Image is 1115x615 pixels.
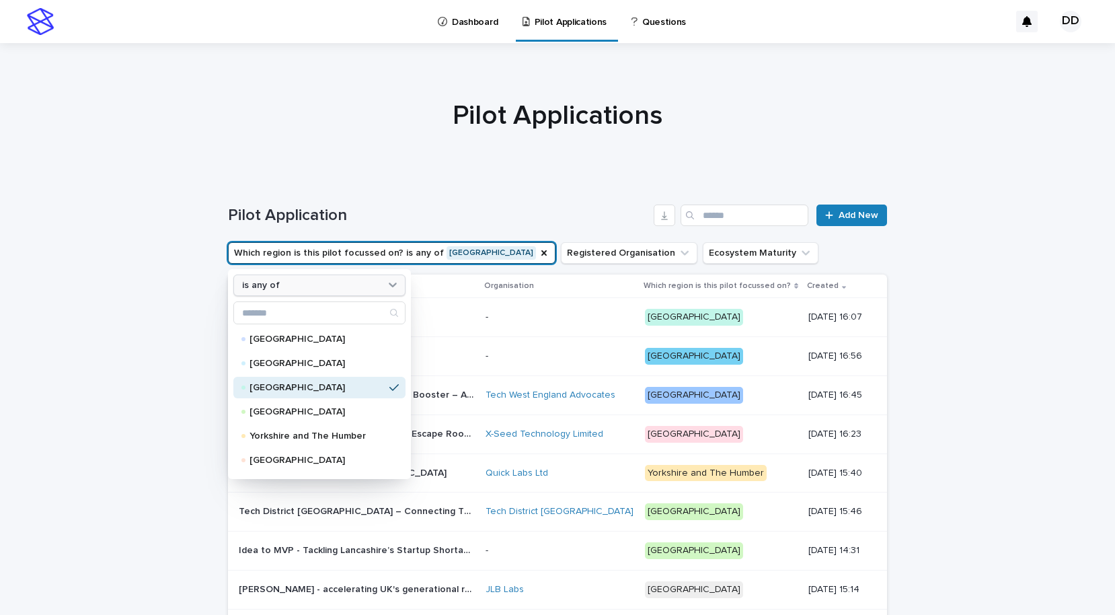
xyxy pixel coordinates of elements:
button: Registered Organisation [561,242,697,264]
tr: [PERSON_NAME] - accelerating UK's generational resilience - a dual use defence community[PERSON_N... [228,570,887,609]
tr: Tech District [GEOGRAPHIC_DATA] – Connecting The Counties Tech EcosystemsTech District [GEOGRAPHI... [228,493,887,532]
p: - [486,351,634,362]
p: is any of [242,280,280,291]
div: [GEOGRAPHIC_DATA] [645,309,743,326]
button: Ecosystem Maturity [703,242,818,264]
p: [DATE] 16:45 [808,390,866,401]
p: [GEOGRAPHIC_DATA] [249,383,384,392]
tr: Clean and Health tech in [GEOGRAPHIC_DATA]Clean and Health tech in [GEOGRAPHIC_DATA] Quick Labs L... [228,454,887,493]
img: stacker-logo-s-only.png [27,8,54,35]
p: [DATE] 16:07 [808,312,866,323]
h1: Pilot Application [228,206,648,225]
a: X-Seed Technology Limited [486,429,603,440]
p: - [486,545,634,556]
p: - [486,312,634,323]
p: [DATE] 16:56 [808,351,866,362]
p: [GEOGRAPHIC_DATA] [249,359,384,368]
p: Idea to MVP - Tackling Lancashire’s Startup Shortage Through FE-Led Innovation [239,542,477,556]
div: Search [233,301,406,324]
div: [GEOGRAPHIC_DATA] [645,387,743,404]
p: Yorkshire and The Humber [249,431,384,441]
p: Tech District Cumbria – Connecting The Counties Tech Ecosystems [239,503,477,517]
a: JLB Labs [486,584,524,595]
div: [GEOGRAPHIC_DATA] [645,581,743,598]
p: Created [807,279,839,293]
tr: Tech West England Advocates Scaleup Booster – Accelerating South West Tech GrowthTech West Englan... [228,375,887,414]
p: [DATE] 15:40 [808,468,866,479]
p: Which region is this pilot focussed on? [644,279,791,293]
div: [GEOGRAPHIC_DATA] [645,348,743,365]
p: [DATE] 15:46 [808,506,866,517]
div: [GEOGRAPHIC_DATA] [645,426,743,443]
div: Yorkshire and The Humber [645,465,767,482]
h1: Pilot Applications [228,100,887,132]
a: Tech West England Advocates [486,390,615,401]
div: DD [1060,11,1081,32]
p: [GEOGRAPHIC_DATA] [249,334,384,344]
tr: AI Labs WalesAI Labs Wales -[GEOGRAPHIC_DATA][DATE] 16:56 [228,337,887,376]
p: Organisation [484,279,534,293]
p: [GEOGRAPHIC_DATA] [249,456,384,465]
input: Search [234,302,405,324]
a: Quick Labs Ltd [486,468,548,479]
p: [DATE] 15:14 [808,584,866,595]
tr: Idea to MVP - Tackling Lancashire’s Startup Shortage Through FE-Led InnovationIdea to MVP - Tackl... [228,532,887,571]
span: Add New [839,211,878,220]
a: Tech District [GEOGRAPHIC_DATA] [486,506,633,517]
tr: TAD-AI – Tees & Durham AI ForumTAD-AI – Tees & Durham AI Forum -[GEOGRAPHIC_DATA][DATE] 16:07 [228,298,887,337]
input: Search [681,205,808,226]
p: [DATE] 16:23 [808,429,866,440]
p: [DATE] 14:31 [808,545,866,556]
div: [GEOGRAPHIC_DATA] [645,503,743,520]
div: [GEOGRAPHIC_DATA] [645,542,743,559]
button: Which region is this pilot focussed on? [228,242,555,264]
p: Critical Mass - accelerating UK's generational resilience - a dual use defence community [239,581,477,595]
tr: HackRoom - Interactive and Immersive Escape Room for Cyber SkillsHackRoom - Interactive and Immer... [228,414,887,454]
p: [GEOGRAPHIC_DATA] [249,407,384,417]
a: Add New [816,205,887,226]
